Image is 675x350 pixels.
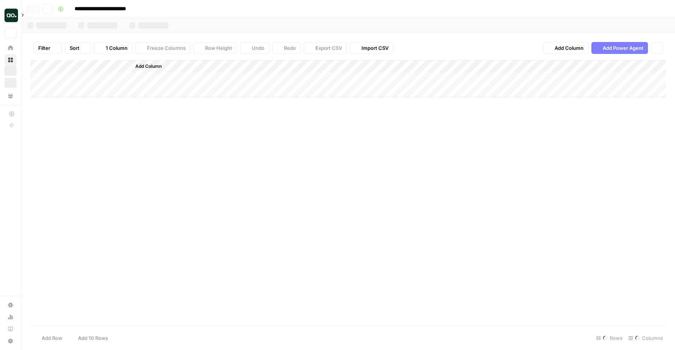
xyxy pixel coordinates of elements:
[555,44,583,52] span: Add Column
[78,334,108,342] span: Add 10 Rows
[4,311,16,323] a: Usage
[65,42,91,54] button: Sort
[147,44,186,52] span: Freeze Columns
[4,6,16,25] button: Workspace: Dillon Test
[4,323,16,335] a: Learning Hub
[4,299,16,311] a: Settings
[38,44,50,52] span: Filter
[4,335,16,347] button: Help + Support
[33,42,62,54] button: Filter
[135,42,190,54] button: Freeze Columns
[106,44,127,52] span: 1 Column
[272,42,301,54] button: Redo
[94,42,132,54] button: 1 Column
[625,332,666,344] div: Columns
[591,42,648,54] button: Add Power Agent
[4,42,16,54] a: Home
[30,332,67,344] button: Add Row
[67,332,112,344] button: Add 10 Rows
[252,44,264,52] span: Undo
[42,334,62,342] span: Add Row
[240,42,269,54] button: Undo
[126,61,165,71] button: Add Column
[284,44,296,52] span: Redo
[205,44,232,52] span: Row Height
[70,44,79,52] span: Sort
[315,44,342,52] span: Export CSV
[603,44,643,52] span: Add Power Agent
[593,332,625,344] div: Rows
[361,44,388,52] span: Import CSV
[193,42,237,54] button: Row Height
[4,54,16,66] a: Browse
[350,42,393,54] button: Import CSV
[135,63,162,70] span: Add Column
[4,9,18,22] img: Dillon Test Logo
[304,42,347,54] button: Export CSV
[4,90,16,102] a: Your Data
[543,42,588,54] button: Add Column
